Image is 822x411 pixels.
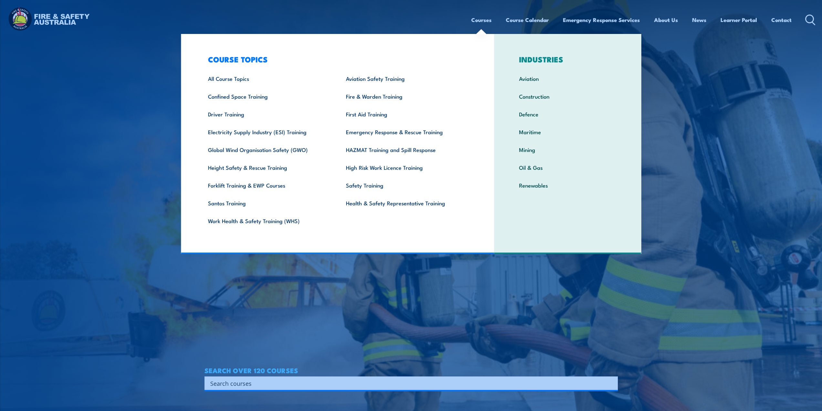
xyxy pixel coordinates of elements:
[654,11,678,28] a: About Us
[210,378,604,388] input: Search input
[336,194,474,212] a: Health & Safety Representative Training
[771,11,792,28] a: Contact
[721,11,757,28] a: Learner Portal
[509,158,626,176] a: Oil & Gas
[198,194,336,212] a: Santos Training
[471,11,492,28] a: Courses
[198,212,336,230] a: Work Health & Safety Training (WHS)
[509,70,626,87] a: Aviation
[506,11,549,28] a: Course Calendar
[509,176,626,194] a: Renewables
[336,70,474,87] a: Aviation Safety Training
[336,158,474,176] a: High Risk Work Licence Training
[198,176,336,194] a: Forklift Training & EWP Courses
[336,87,474,105] a: Fire & Warden Training
[198,105,336,123] a: Driver Training
[198,158,336,176] a: Height Safety & Rescue Training
[198,123,336,141] a: Electricity Supply Industry (ESI) Training
[336,141,474,158] a: HAZMAT Training and Spill Response
[509,87,626,105] a: Construction
[563,11,640,28] a: Emergency Response Services
[509,55,626,64] h3: INDUSTRIES
[204,367,618,374] h4: SEARCH OVER 120 COURSES
[509,141,626,158] a: Mining
[336,176,474,194] a: Safety Training
[692,11,706,28] a: News
[198,55,474,64] h3: COURSE TOPICS
[212,379,605,388] form: Search form
[198,141,336,158] a: Global Wind Organisation Safety (GWO)
[607,379,616,388] button: Search magnifier button
[198,87,336,105] a: Confined Space Training
[198,70,336,87] a: All Course Topics
[509,105,626,123] a: Defence
[336,123,474,141] a: Emergency Response & Rescue Training
[509,123,626,141] a: Maritime
[336,105,474,123] a: First Aid Training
